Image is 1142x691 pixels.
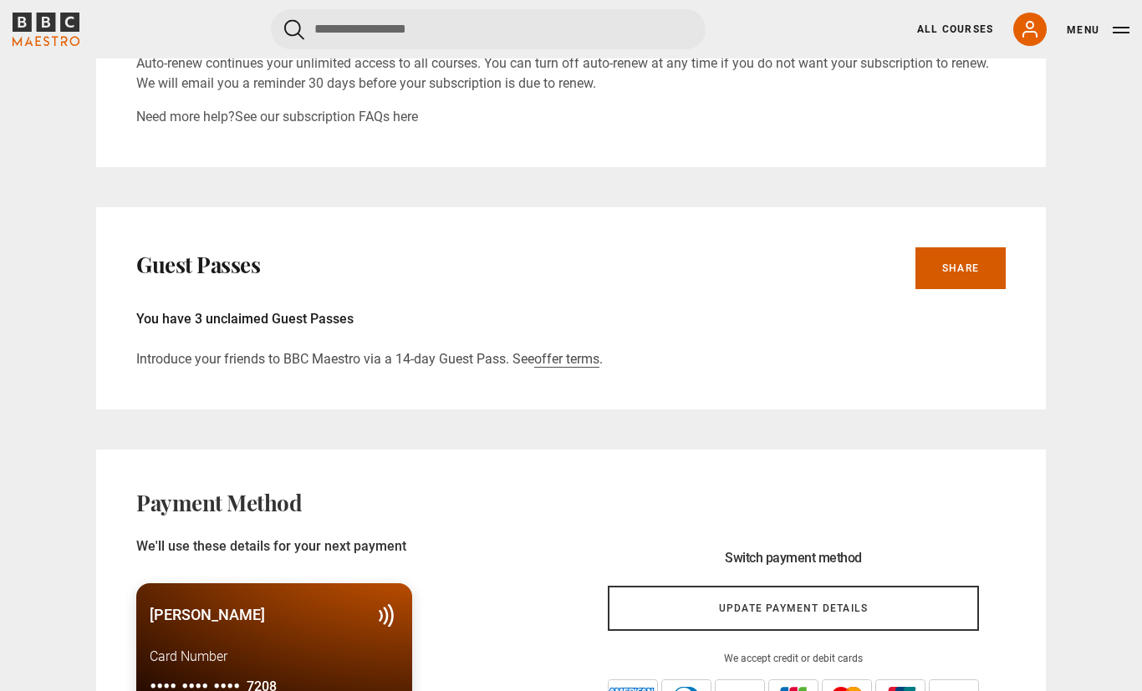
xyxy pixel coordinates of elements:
button: Toggle navigation [1067,22,1129,38]
a: Update payment details [608,586,979,631]
svg: BBC Maestro [13,13,79,46]
p: Introduce your friends to BBC Maestro via a 14-day Guest Pass. See . [136,349,1006,369]
p: [PERSON_NAME] [150,603,265,626]
button: Submit the search query [284,19,304,40]
p: Need more help? [136,107,1006,127]
h2: Payment Method [136,490,302,516]
h2: Guest Passes [136,252,260,278]
p: Auto-renew continues your unlimited access to all courses. You can turn off auto-renew at any tim... [136,53,1006,94]
input: Search [271,9,706,49]
h3: Switch payment method [608,550,979,566]
a: Share [915,247,1006,289]
p: We'll use these details for your next payment [136,536,561,556]
a: See our subscription FAQs here [235,109,418,124]
p: Card Number [150,647,399,667]
a: offer terms [534,351,599,368]
a: All Courses [917,22,993,37]
p: We accept credit or debit cards [608,651,979,666]
p: You have 3 unclaimed Guest Passes [136,309,1006,329]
